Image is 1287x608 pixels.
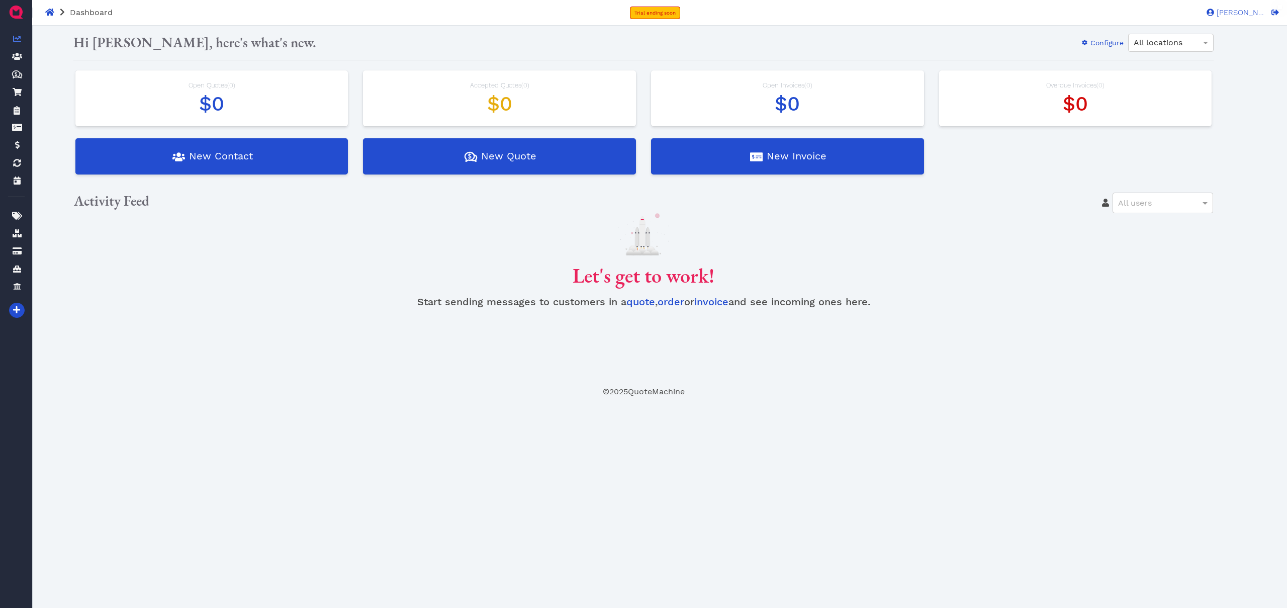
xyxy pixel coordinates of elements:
[199,92,224,116] span: $0
[1063,92,1088,116] span: $0
[658,296,684,308] a: order
[630,7,680,19] a: Trial ending soon
[73,33,316,51] span: Hi [PERSON_NAME], here's what's new.
[523,81,527,89] span: 0
[949,80,1202,91] div: Overdue Invoices ( )
[1214,9,1264,17] span: [PERSON_NAME]
[626,296,655,308] a: quote
[8,4,24,20] img: QuoteM_icon_flat.png
[229,81,233,89] span: 0
[1134,38,1182,47] span: All locations
[661,80,914,91] div: Open Invoices ( )
[15,71,18,76] tspan: $
[634,10,676,16] span: Trial ending soon
[417,296,870,308] span: Start sending messages to customers in a , or and see incoming ones here.
[651,138,924,175] button: New Invoice
[75,138,348,175] button: New Contact
[694,296,728,308] a: invoice
[66,386,1222,398] footer: © 2025 QuoteMachine
[487,92,512,116] span: $0
[468,153,471,160] tspan: $
[1202,8,1264,17] a: [PERSON_NAME]
[74,192,149,210] span: Activity Feed
[618,213,669,255] img: launch.svg
[1074,35,1124,51] button: Configure
[373,80,626,91] div: Accepted Quotes ( )
[363,138,636,175] button: New Quote
[806,81,810,89] span: 0
[85,80,338,91] div: Open Quotes ( )
[775,92,800,116] span: $0
[70,8,113,17] span: Dashboard
[1113,193,1213,213] div: All users
[1098,81,1102,89] span: 0
[573,263,714,289] span: Let's get to work!
[1089,39,1124,47] span: Configure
